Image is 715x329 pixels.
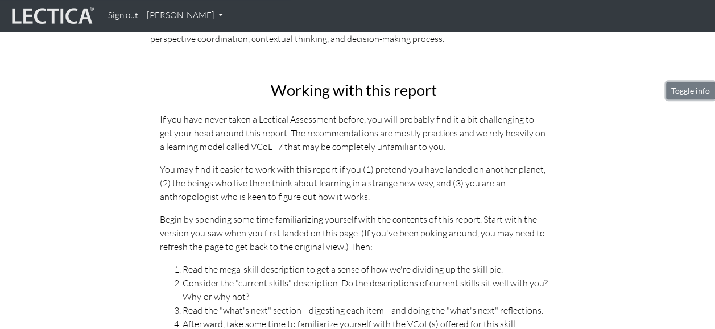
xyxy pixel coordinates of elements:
[160,113,548,153] p: If you have never taken a Lectical Assessment before, you will probably find it a bit challenging...
[160,213,548,253] p: Begin by spending some time familiarizing yourself with the contents of this report. Start with t...
[160,163,548,203] p: You may find it easier to work with this report if you (1) pretend you have landed on another pla...
[666,82,715,99] button: Toggle info
[183,276,548,303] li: Consider the "current skills" description. Do the descriptions of current skills sit well with yo...
[183,303,548,317] li: Read the "what's next" section—digesting each item—and doing the "what's next" reflections.
[183,263,548,276] li: Read the mega-skill description to get a sense of how we're dividing up the skill pie.
[160,82,548,99] h2: Working with this report
[9,5,94,27] img: lecticalive
[142,5,228,27] a: [PERSON_NAME]
[104,5,142,27] a: Sign out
